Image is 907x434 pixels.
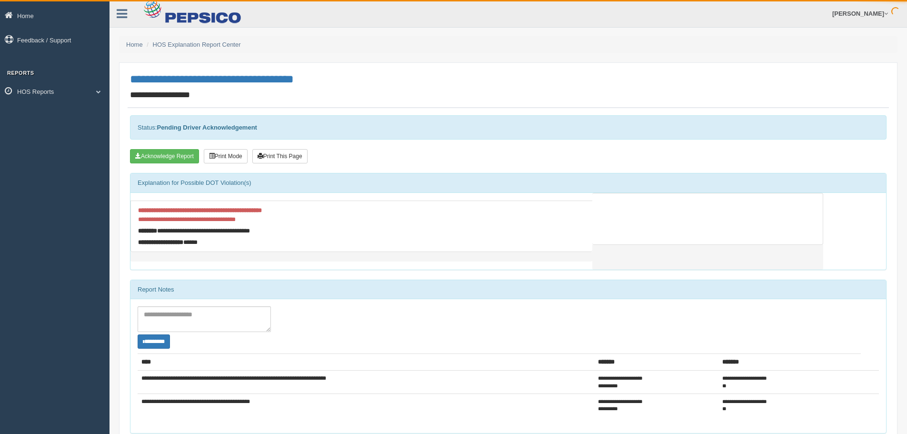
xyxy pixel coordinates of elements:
button: Change Filter Options [138,334,170,349]
strong: Pending Driver Acknowledgement [157,124,257,131]
div: Report Notes [130,280,886,299]
button: Print Mode [204,149,248,163]
div: Explanation for Possible DOT Violation(s) [130,173,886,192]
a: HOS Explanation Report Center [153,41,241,48]
div: Status: [130,115,887,140]
button: Print This Page [252,149,308,163]
a: Home [126,41,143,48]
button: Acknowledge Receipt [130,149,199,163]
